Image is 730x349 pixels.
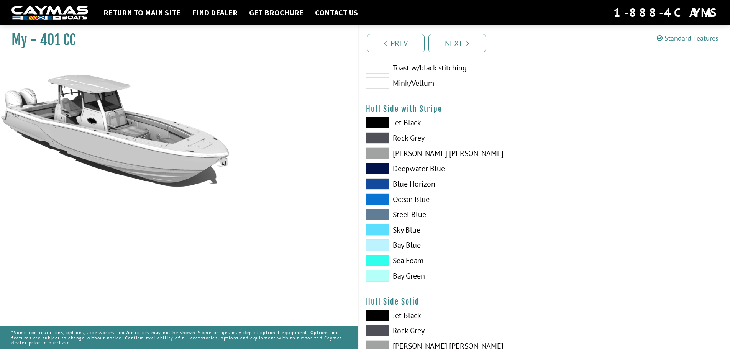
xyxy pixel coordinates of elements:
[245,8,307,18] a: Get Brochure
[366,104,723,114] h4: Hull Side with Stripe
[100,8,184,18] a: Return to main site
[366,224,536,236] label: Sky Blue
[11,31,338,49] h1: My - 401 CC
[366,239,536,251] label: Bay Blue
[366,325,536,336] label: Rock Grey
[366,297,723,306] h4: Hull Side Solid
[311,8,362,18] a: Contact Us
[428,34,486,52] a: Next
[366,77,536,89] label: Mink/Vellum
[366,255,536,266] label: Sea Foam
[366,178,536,190] label: Blue Horizon
[614,4,719,21] div: 1-888-4CAYMAS
[366,117,536,128] label: Jet Black
[366,310,536,321] label: Jet Black
[366,163,536,174] label: Deepwater Blue
[366,132,536,144] label: Rock Grey
[367,34,425,52] a: Prev
[11,6,88,20] img: white-logo-c9c8dbefe5ff5ceceb0f0178aa75bf4bb51f6bca0971e226c86eb53dfe498488.png
[366,270,536,282] label: Bay Green
[366,62,536,74] label: Toast w/black stitching
[11,326,346,349] p: *Some configurations, options, accessories, and/or colors may not be shown. Some images may depic...
[366,193,536,205] label: Ocean Blue
[188,8,241,18] a: Find Dealer
[657,34,719,43] a: Standard Features
[366,209,536,220] label: Steel Blue
[366,147,536,159] label: [PERSON_NAME] [PERSON_NAME]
